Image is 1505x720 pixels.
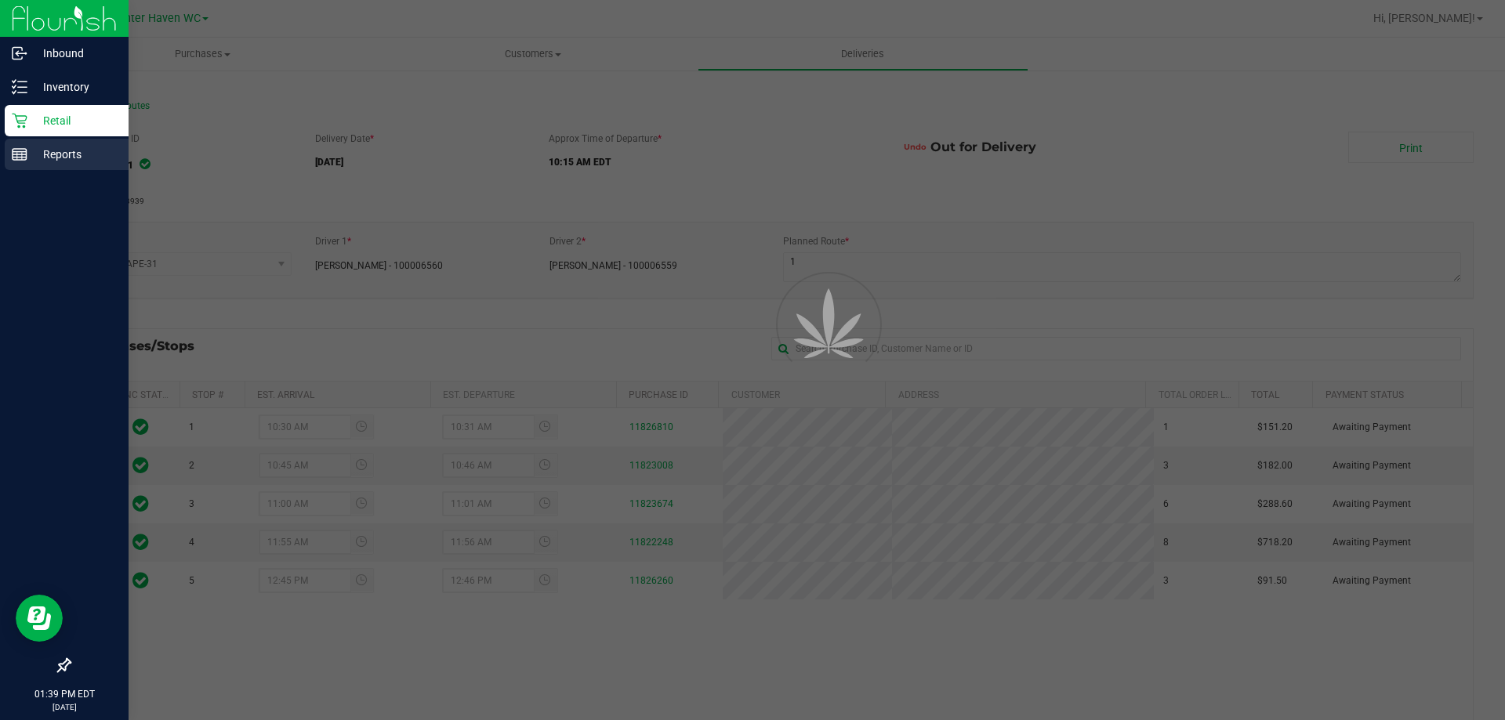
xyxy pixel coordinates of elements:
[12,79,27,95] inline-svg: Inventory
[27,111,121,130] p: Retail
[27,145,121,164] p: Reports
[12,113,27,128] inline-svg: Retail
[7,701,121,713] p: [DATE]
[16,595,63,642] iframe: Resource center
[12,147,27,162] inline-svg: Reports
[27,78,121,96] p: Inventory
[7,687,121,701] p: 01:39 PM EDT
[12,45,27,61] inline-svg: Inbound
[27,44,121,63] p: Inbound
